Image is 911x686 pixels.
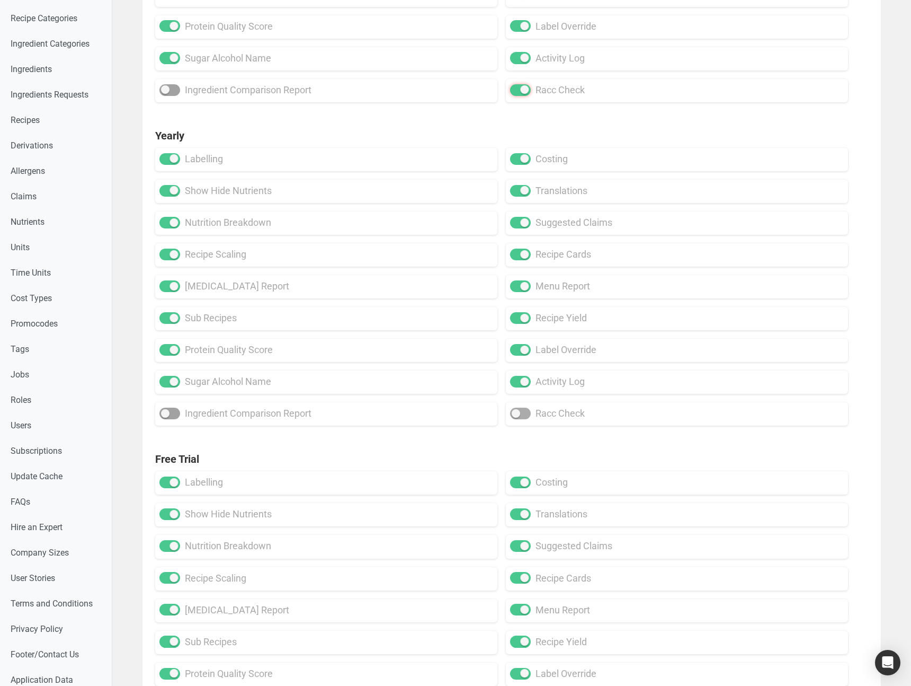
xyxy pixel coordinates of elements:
[535,21,596,32] span: label override
[535,84,585,95] span: racc check
[535,508,587,520] span: translations
[185,508,272,520] span: show hide nutrients
[535,280,590,292] span: menu report
[535,408,585,419] span: racc check
[185,408,311,419] span: ingredient comparison report
[535,540,612,551] span: suggested claims
[535,376,585,387] span: activity log
[185,573,246,584] span: recipe scaling
[185,21,273,32] span: protein quality score
[875,650,900,675] div: Open Intercom Messenger
[185,312,237,323] span: sub recipes
[185,604,289,615] span: [MEDICAL_DATA] report
[535,153,568,164] span: costing
[535,185,587,196] span: translations
[535,573,591,584] span: recipe cards
[535,217,612,228] span: suggested claims
[535,312,587,323] span: recipe yield
[155,128,868,144] h2: Yearly
[185,344,273,355] span: protein quality score
[185,185,272,196] span: show hide nutrients
[185,376,271,387] span: sugar alcohol name
[535,477,568,488] span: costing
[535,636,587,647] span: recipe yield
[535,344,596,355] span: label override
[535,249,591,260] span: recipe cards
[185,668,273,679] span: protein quality score
[535,52,585,64] span: activity log
[535,668,596,679] span: label override
[185,52,271,64] span: sugar alcohol name
[185,477,223,488] span: labelling
[185,249,246,260] span: recipe scaling
[155,451,868,467] h2: Free Trial
[185,280,289,292] span: [MEDICAL_DATA] report
[185,636,237,647] span: sub recipes
[185,217,271,228] span: nutrition breakdown
[185,153,223,164] span: labelling
[185,540,271,551] span: nutrition breakdown
[535,604,590,615] span: menu report
[185,84,311,95] span: ingredient comparison report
